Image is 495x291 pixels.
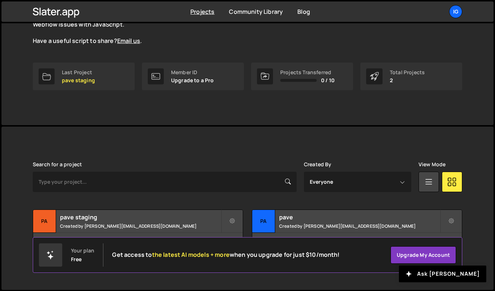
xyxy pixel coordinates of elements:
[252,210,275,233] div: pa
[304,162,332,167] label: Created By
[321,77,334,83] span: 0 / 10
[280,69,334,75] div: Projects Transferred
[33,210,56,233] div: pa
[33,162,82,167] label: Search for a project
[279,223,440,229] small: Created by [PERSON_NAME][EMAIL_ADDRESS][DOMAIN_NAME]
[190,8,214,16] a: Projects
[390,77,425,83] p: 2
[33,172,297,192] input: Type your project...
[62,69,95,75] div: Last Project
[60,223,221,229] small: Created by [PERSON_NAME][EMAIL_ADDRESS][DOMAIN_NAME]
[390,69,425,75] div: Total Projects
[60,213,221,221] h2: pave staging
[171,77,214,83] p: Upgrade to a Pro
[449,5,462,18] a: ig
[112,251,340,258] h2: Get access to when you upgrade for just $10/month!
[297,8,310,16] a: Blog
[71,256,82,262] div: Free
[62,77,95,83] p: pave staging
[399,266,486,282] button: Ask [PERSON_NAME]
[279,213,440,221] h2: pave
[252,233,462,255] div: 5 pages, last updated by [DATE]
[252,210,462,255] a: pa pave Created by [PERSON_NAME][EMAIL_ADDRESS][DOMAIN_NAME] 5 pages, last updated by [DATE]
[33,233,243,255] div: 4 pages, last updated by [DATE]
[229,8,283,16] a: Community Library
[33,210,243,255] a: pa pave staging Created by [PERSON_NAME][EMAIL_ADDRESS][DOMAIN_NAME] 4 pages, last updated by [DATE]
[171,69,214,75] div: Member ID
[33,12,295,45] p: The is live and growing. Explore the curated scripts to solve common Webflow issues with JavaScri...
[419,162,445,167] label: View Mode
[152,251,230,259] span: the latest AI models + more
[117,37,140,45] a: Email us
[33,63,135,90] a: Last Project pave staging
[391,246,456,264] a: Upgrade my account
[71,248,94,254] div: Your plan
